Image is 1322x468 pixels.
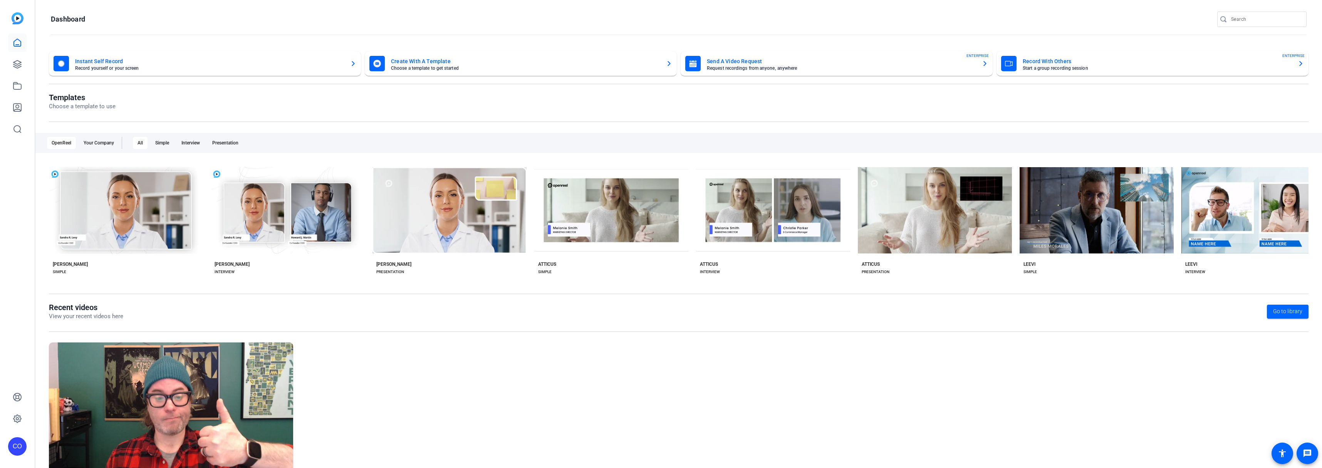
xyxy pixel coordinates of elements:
[47,137,76,149] div: OpenReel
[215,261,250,267] div: [PERSON_NAME]
[215,269,235,275] div: INTERVIEW
[1303,449,1312,458] mat-icon: message
[391,57,660,66] mat-card-title: Create With A Template
[997,51,1309,76] button: Record With OthersStart a group recording sessionENTERPRISE
[12,12,23,24] img: blue-gradient.svg
[538,261,556,267] div: ATTICUS
[51,15,85,24] h1: Dashboard
[862,261,880,267] div: ATTICUS
[707,57,976,66] mat-card-title: Send A Video Request
[538,269,552,275] div: SIMPLE
[1185,269,1205,275] div: INTERVIEW
[1023,269,1037,275] div: SIMPLE
[75,57,344,66] mat-card-title: Instant Self Record
[700,261,718,267] div: ATTICUS
[75,66,344,70] mat-card-subtitle: Record yourself or your screen
[177,137,205,149] div: Interview
[1273,307,1302,315] span: Go to library
[365,51,677,76] button: Create With A TemplateChoose a template to get started
[49,102,116,111] p: Choose a template to use
[49,303,123,312] h1: Recent videos
[1282,53,1305,59] span: ENTERPRISE
[8,437,27,456] div: CO
[707,66,976,70] mat-card-subtitle: Request recordings from anyone, anywhere
[133,137,148,149] div: All
[79,137,119,149] div: Your Company
[1023,261,1035,267] div: LEEVI
[1023,66,1292,70] mat-card-subtitle: Start a group recording session
[700,269,720,275] div: INTERVIEW
[49,312,123,321] p: View your recent videos here
[49,51,361,76] button: Instant Self RecordRecord yourself or your screen
[681,51,993,76] button: Send A Video RequestRequest recordings from anyone, anywhereENTERPRISE
[1023,57,1292,66] mat-card-title: Record With Others
[1267,305,1309,319] a: Go to library
[49,93,116,102] h1: Templates
[376,261,411,267] div: [PERSON_NAME]
[151,137,174,149] div: Simple
[391,66,660,70] mat-card-subtitle: Choose a template to get started
[208,137,243,149] div: Presentation
[966,53,989,59] span: ENTERPRISE
[1278,449,1287,458] mat-icon: accessibility
[376,269,404,275] div: PRESENTATION
[53,261,88,267] div: [PERSON_NAME]
[862,269,889,275] div: PRESENTATION
[1185,261,1197,267] div: LEEVI
[53,269,66,275] div: SIMPLE
[1231,15,1300,24] input: Search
